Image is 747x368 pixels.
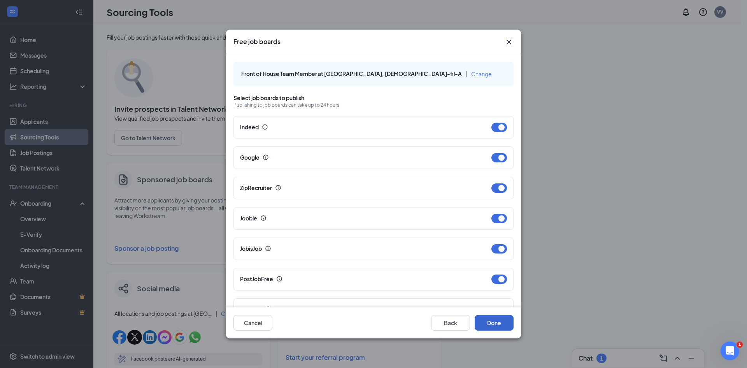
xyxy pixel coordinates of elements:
button: Cancel [233,315,272,331]
span: | [466,70,467,78]
span: Change [471,70,492,77]
span: 1 [736,342,743,348]
div: PostJobFree [240,275,479,283]
h3: Free job boards [233,37,281,46]
span: Front of House Team Member at [GEOGRAPHIC_DATA], [DEMOGRAPHIC_DATA]-fil-A [241,70,462,78]
div: Jooble [240,214,479,222]
button: Change [471,70,492,78]
iframe: Intercom live chat [721,342,739,360]
svg: Info [265,245,271,252]
svg: Info [262,124,268,130]
button: Done [475,315,514,331]
button: Close [504,37,514,47]
svg: Info [260,215,267,221]
div: ZipRecruiter [240,183,479,192]
div: Google [240,153,479,162]
svg: Info [276,276,282,282]
button: Back [431,315,470,331]
svg: Info [265,306,271,312]
svg: Info [275,185,281,191]
svg: Info [263,154,269,160]
div: Monster [240,305,479,313]
p: Publishing to job boards can take up to 24 hours [233,102,514,108]
svg: Cross [504,37,514,47]
div: JobisJob [240,244,479,253]
span: Select job boards to publish [233,94,514,102]
div: Indeed [240,123,479,131]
